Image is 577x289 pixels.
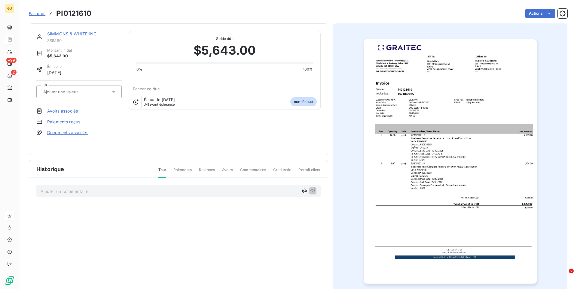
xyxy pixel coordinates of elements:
div: GU [5,4,14,13]
a: Factures [29,11,45,17]
span: 2 [569,269,574,273]
img: Logo LeanPay [5,276,14,285]
span: Tout [158,167,166,178]
a: Documents associés [47,130,88,136]
a: SIMMONS & WHITE INC [47,31,96,36]
span: Commentaires [240,167,266,177]
span: Historique [36,165,64,173]
span: Relances [199,167,215,177]
span: $5,643.00 [47,53,72,59]
span: J-9 [144,102,149,107]
span: +99 [6,58,17,63]
span: 3SIM60 [47,38,122,43]
iframe: Intercom live chat [557,269,571,283]
span: [DATE] [47,69,62,76]
span: Portail client [298,167,320,177]
span: $5,643.00 [194,41,256,59]
a: Paiements reçus [47,119,80,125]
span: Paiements [173,167,192,177]
span: Émise le [47,64,62,69]
span: 100% [303,67,313,72]
span: 2 [11,70,17,75]
span: Creditsafe [273,167,292,177]
span: Factures [29,11,45,16]
span: avant échéance [144,103,175,106]
span: Échéance due [133,86,160,91]
span: Échue le [DATE] [144,97,175,102]
button: Actions [525,9,555,18]
img: invoice_thumbnail [364,39,537,284]
a: Avoirs associés [47,108,78,114]
input: Ajouter une valeur [43,89,103,95]
span: Avoirs [222,167,233,177]
h3: PI0121610 [56,8,91,19]
span: Montant initial [47,48,72,53]
span: Solde dû : [136,36,313,41]
span: 0% [136,67,142,72]
span: non-échue [290,97,316,106]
